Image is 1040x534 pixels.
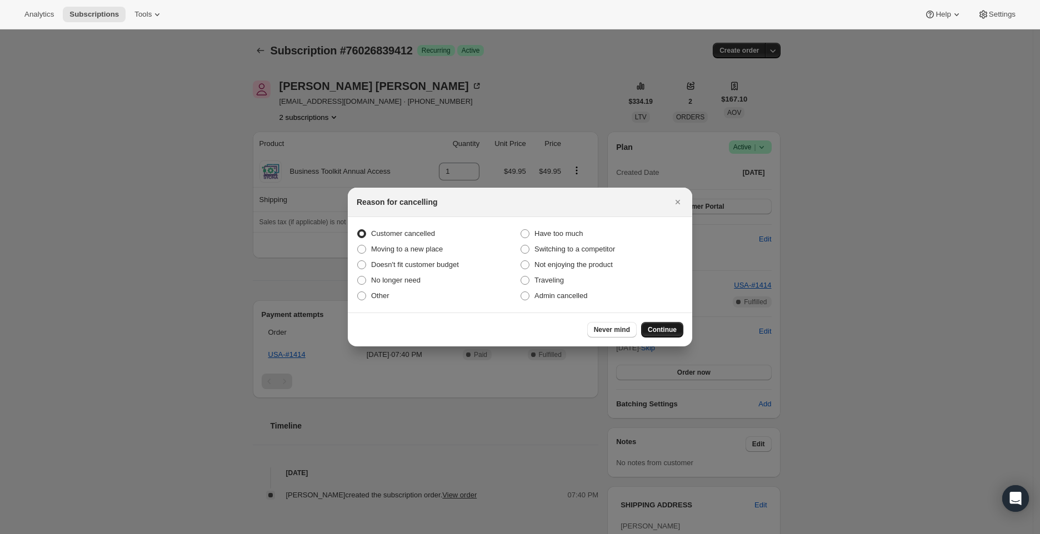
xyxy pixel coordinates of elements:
[534,229,583,238] span: Have too much
[18,7,61,22] button: Analytics
[670,194,686,210] button: Close
[371,245,443,253] span: Moving to a new place
[63,7,126,22] button: Subscriptions
[371,229,435,238] span: Customer cancelled
[1002,485,1029,512] div: Open Intercom Messenger
[534,245,615,253] span: Switching to a competitor
[128,7,169,22] button: Tools
[936,10,951,19] span: Help
[594,325,630,334] span: Never mind
[918,7,968,22] button: Help
[534,276,564,284] span: Traveling
[971,7,1022,22] button: Settings
[534,291,587,300] span: Admin cancelled
[357,197,437,208] h2: Reason for cancelling
[989,10,1016,19] span: Settings
[371,291,389,300] span: Other
[648,325,677,334] span: Continue
[371,276,421,284] span: No longer need
[69,10,119,19] span: Subscriptions
[134,10,152,19] span: Tools
[371,260,459,269] span: Doesn't fit customer budget
[24,10,54,19] span: Analytics
[534,260,613,269] span: Not enjoying the product
[587,322,637,337] button: Never mind
[641,322,683,337] button: Continue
